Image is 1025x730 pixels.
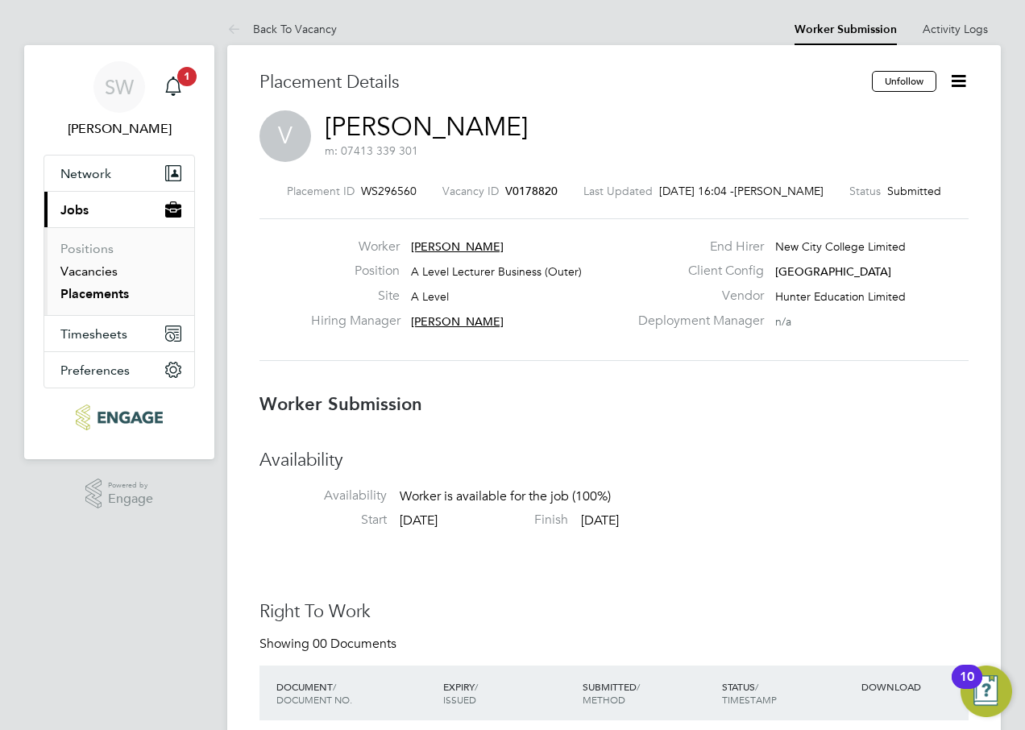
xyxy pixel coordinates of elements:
div: DOCUMENT [272,672,439,714]
a: Worker Submission [795,23,897,36]
span: Powered by [108,479,153,492]
span: WS296560 [361,184,417,198]
label: Availability [259,487,387,504]
a: 1 [157,61,189,113]
button: Timesheets [44,316,194,351]
button: Open Resource Center, 10 new notifications [961,666,1012,717]
button: Unfollow [872,71,936,92]
label: Deployment Manager [629,313,764,330]
label: Start [259,512,387,529]
span: [PERSON_NAME] [411,314,504,329]
a: SW[PERSON_NAME] [44,61,195,139]
a: Powered byEngage [85,479,154,509]
h3: Placement Details [259,71,860,94]
label: Worker [311,238,400,255]
span: [PERSON_NAME] [411,239,504,254]
a: Vacancies [60,263,118,279]
label: Finish [441,512,568,529]
span: Submitted [887,184,941,198]
span: ISSUED [443,693,476,706]
span: Hunter Education Limited [775,289,906,304]
div: Jobs [44,227,194,315]
label: Last Updated [583,184,653,198]
span: SW [105,77,134,97]
span: New City College Limited [775,239,906,254]
span: Network [60,166,111,181]
a: Back To Vacancy [227,22,337,36]
span: [DATE] [400,512,438,529]
span: m: 07413 339 301 [325,143,418,158]
label: Client Config [629,263,764,280]
span: Timesheets [60,326,127,342]
span: [GEOGRAPHIC_DATA] [775,264,891,279]
label: Vacancy ID [442,184,499,198]
span: TIMESTAMP [722,693,777,706]
span: 00 Documents [313,636,396,652]
h3: Right To Work [259,600,969,624]
span: Preferences [60,363,130,378]
span: V0178820 [505,184,558,198]
a: Placements [60,286,129,301]
span: [DATE] 16:04 - [659,184,734,198]
b: Worker Submission [259,393,422,415]
span: 1 [177,67,197,86]
label: Position [311,263,400,280]
a: Activity Logs [923,22,988,36]
button: Jobs [44,192,194,227]
h3: Availability [259,449,969,472]
nav: Main navigation [24,45,214,459]
span: Silka Warrick-Akerele [44,119,195,139]
span: / [475,680,478,693]
a: [PERSON_NAME] [325,111,528,143]
span: / [637,680,640,693]
span: METHOD [583,693,625,706]
span: Worker is available for the job (100%) [400,488,611,504]
span: A Level [411,289,449,304]
span: n/a [775,314,791,329]
span: / [333,680,336,693]
span: / [755,680,758,693]
a: Positions [60,241,114,256]
span: A Level Lecturer Business (Outer) [411,264,582,279]
span: DOCUMENT NO. [276,693,352,706]
div: STATUS [718,672,857,714]
label: Status [849,184,881,198]
span: Engage [108,492,153,506]
a: Go to home page [44,404,195,430]
div: 10 [960,677,974,698]
span: [PERSON_NAME] [734,184,824,198]
span: Jobs [60,202,89,218]
label: Site [311,288,400,305]
button: Network [44,156,194,191]
span: [DATE] [581,512,619,529]
label: Hiring Manager [311,313,400,330]
label: End Hirer [629,238,764,255]
span: V [259,110,311,162]
img: ncclondon-logo-retina.png [76,404,162,430]
div: SUBMITTED [579,672,718,714]
button: Preferences [44,352,194,388]
div: Showing [259,636,400,653]
div: EXPIRY [439,672,579,714]
label: Vendor [629,288,764,305]
label: Placement ID [287,184,355,198]
div: DOWNLOAD [857,672,969,701]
